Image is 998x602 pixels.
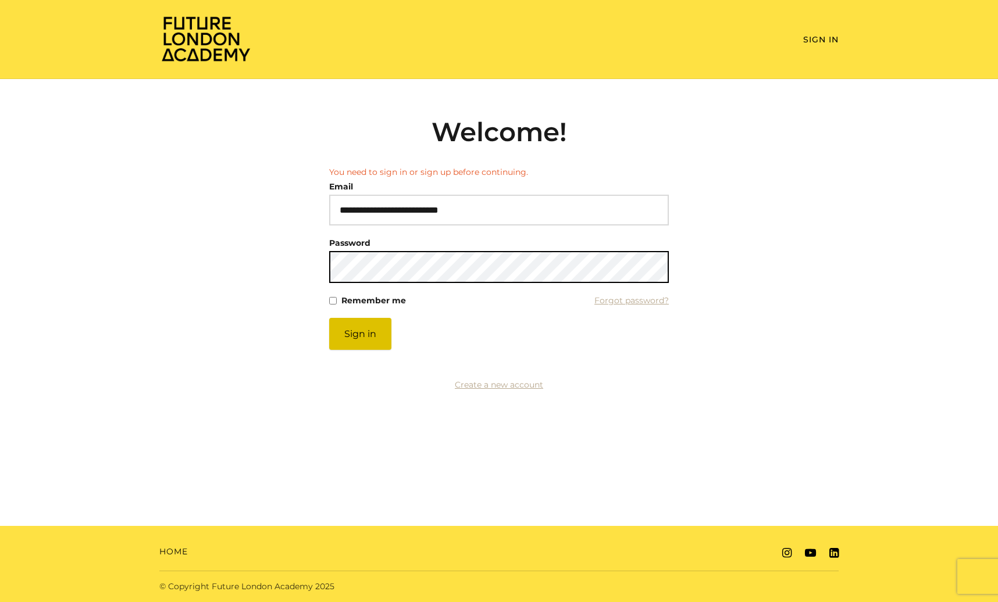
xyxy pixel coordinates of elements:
a: Forgot password? [594,292,669,309]
h2: Welcome! [329,116,669,148]
label: Remember me [341,292,406,309]
a: Create a new account [455,379,543,390]
a: Sign In [803,34,839,45]
button: Sign in [329,318,391,350]
li: You need to sign in or sign up before continuing. [329,166,669,178]
img: Home Page [159,15,252,62]
label: Email [329,178,353,195]
div: © Copyright Future London Academy 2025 [150,580,499,593]
a: Home [159,546,188,558]
label: Password [329,235,370,251]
